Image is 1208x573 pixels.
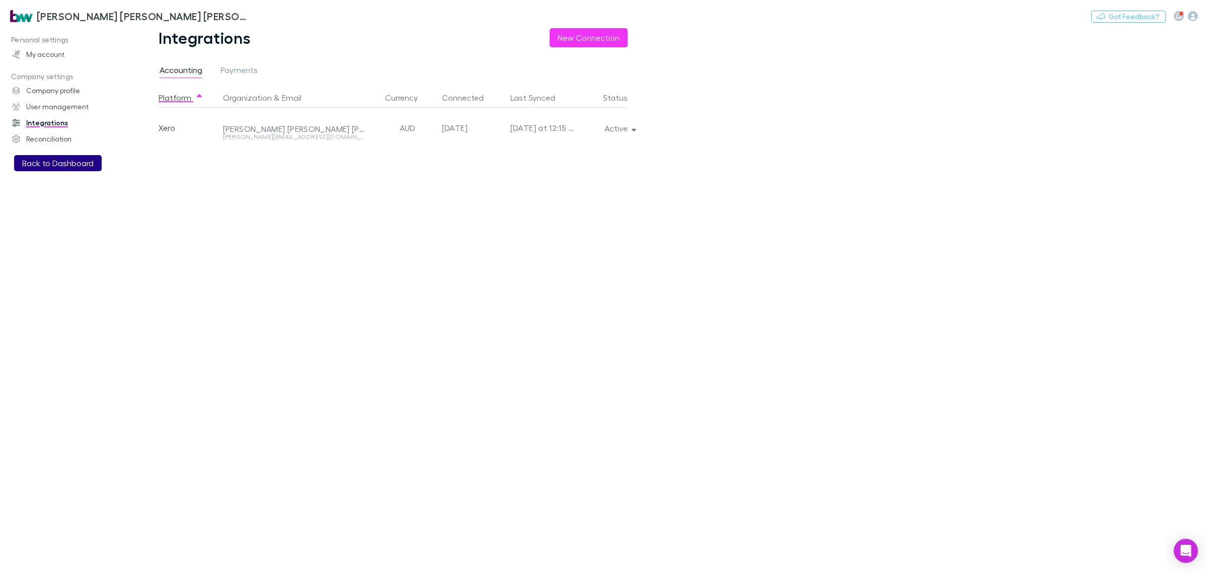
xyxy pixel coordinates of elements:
a: [PERSON_NAME] [PERSON_NAME] [PERSON_NAME] Partners [4,4,256,28]
div: & [223,88,373,108]
button: Platform [159,88,203,108]
div: [DATE] [442,108,502,148]
h1: Integrations [159,28,251,47]
button: Back to Dashboard [14,155,102,171]
a: My account [2,46,142,62]
div: [PERSON_NAME] [PERSON_NAME] [PERSON_NAME] Partners [223,124,367,134]
button: Currency [385,88,430,108]
a: Company profile [2,83,142,99]
button: Active [596,121,642,135]
button: Status [603,88,640,108]
p: Company settings [2,70,142,83]
button: New Connection [550,28,628,47]
div: [DATE] at 12:15 AM [510,108,575,148]
span: Accounting [160,65,202,78]
a: Integrations [2,115,142,131]
div: Xero [159,108,219,148]
div: Open Intercom Messenger [1174,539,1198,563]
a: Reconciliation [2,131,142,147]
button: Connected [442,88,496,108]
button: Got Feedback? [1091,11,1166,23]
a: User management [2,99,142,115]
p: Personal settings [2,34,142,46]
span: Payments [220,65,258,78]
div: AUD [377,108,438,148]
button: Email [282,88,301,108]
div: [PERSON_NAME][EMAIL_ADDRESS][DOMAIN_NAME] [223,134,367,140]
h3: [PERSON_NAME] [PERSON_NAME] [PERSON_NAME] Partners [37,10,250,22]
img: Brewster Walsh Waters Partners's Logo [10,10,33,22]
button: Organization [223,88,272,108]
button: Last Synced [510,88,567,108]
